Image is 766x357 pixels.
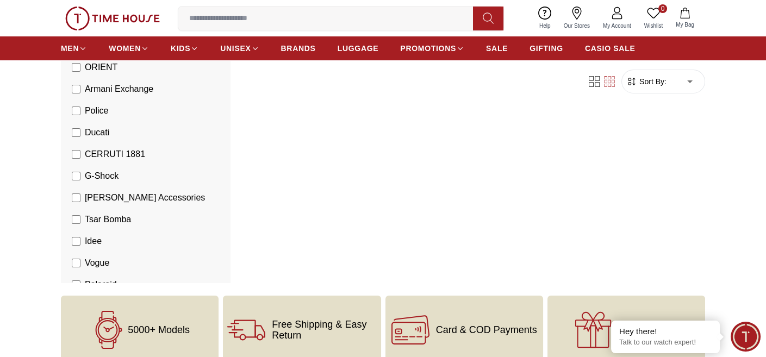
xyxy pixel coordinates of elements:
[72,128,80,137] input: Ducati
[109,39,149,58] a: WOMEN
[533,4,557,32] a: Help
[85,191,205,204] span: [PERSON_NAME] Accessories
[61,43,79,54] span: MEN
[65,7,160,30] img: ...
[626,76,667,87] button: Sort By:
[72,150,80,159] input: CERRUTI 1881
[72,193,80,202] input: [PERSON_NAME] Accessories
[619,326,712,337] div: Hey there!
[585,43,636,54] span: CASIO SALE
[530,43,563,54] span: GIFTING
[171,39,198,58] a: KIDS
[72,107,80,115] input: Police
[85,126,109,139] span: Ducati
[637,76,667,87] span: Sort By:
[281,39,316,58] a: BRANDS
[128,324,190,335] span: 5000+ Models
[559,22,594,30] span: Our Stores
[85,256,109,270] span: Vogue
[85,170,119,183] span: G-Shock
[400,43,456,54] span: PROMOTIONS
[658,4,667,13] span: 0
[731,322,761,352] div: Chat Widget
[109,43,141,54] span: WOMEN
[599,22,636,30] span: My Account
[72,172,80,180] input: G-Shock
[72,215,80,224] input: Tsar Bomba
[436,324,537,335] span: Card & COD Payments
[640,22,667,30] span: Wishlist
[272,319,376,341] span: Free Shipping & Easy Return
[585,39,636,58] a: CASIO SALE
[400,39,464,58] a: PROMOTIONS
[61,39,87,58] a: MEN
[72,63,80,72] input: ORIENT
[669,5,701,31] button: My Bag
[338,39,379,58] a: LUGGAGE
[171,43,190,54] span: KIDS
[72,259,80,267] input: Vogue
[85,213,131,226] span: Tsar Bomba
[557,4,596,32] a: Our Stores
[72,85,80,93] input: Armani Exchange
[85,278,117,291] span: Polaroid
[220,43,251,54] span: UNISEX
[85,104,109,117] span: Police
[85,83,153,96] span: Armani Exchange
[338,43,379,54] span: LUGGAGE
[638,4,669,32] a: 0Wishlist
[85,61,117,74] span: ORIENT
[535,22,555,30] span: Help
[619,338,712,347] p: Talk to our watch expert!
[72,237,80,246] input: Idee
[486,39,508,58] a: SALE
[85,235,102,248] span: Idee
[72,280,80,289] input: Polaroid
[85,148,145,161] span: CERRUTI 1881
[486,43,508,54] span: SALE
[220,39,259,58] a: UNISEX
[530,39,563,58] a: GIFTING
[281,43,316,54] span: BRANDS
[671,21,699,29] span: My Bag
